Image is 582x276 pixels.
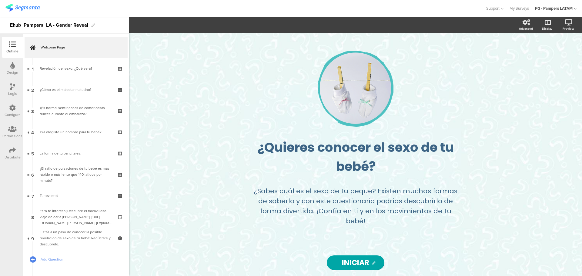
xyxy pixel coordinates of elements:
div: ¡Estás a un paso de conocer la posible revelación de sexo de tu bebé! Regístrate y descúbrelo. [40,229,112,247]
div: Esto te interesa ¡Descubre el maravilloso viaje de dar a luz! https://www.pamperslatam.com/embara... [40,208,112,226]
div: Display [542,26,552,31]
div: Configure [5,112,21,118]
a: 6 ¿El ratio de pulsaciones de tu bebé es más rápido o más lento que 140 latidos por minuto? [25,164,128,185]
div: Tu tez está: [40,193,112,199]
span: 6 [31,171,34,178]
div: Logic [8,91,17,96]
span: 7 [32,192,34,199]
span: 2 [31,86,34,93]
div: La forma de tu pancita es: [40,150,112,156]
span: Welcome Page [41,44,118,50]
div: Design [7,70,18,75]
a: 9 ¡Estás a un paso de conocer la posible revelación de sexo de tu bebé! Regístrate y descúbrelo. [25,228,128,249]
div: ¿Cómo es el malestar matutino? [40,87,112,93]
a: 4 ¿Ya elegiste un nombre para tu bebé ? [25,121,128,143]
a: 1 Revelación del sexo: ¿Qué será? [25,58,128,79]
div: Revelación del sexo: ¿Qué será? [40,65,112,71]
span: 3 [31,108,34,114]
span: 4 [31,129,34,135]
div: ¿Es normal sentir ganas de comer cosas dulces durante el embarazo? [40,105,112,117]
div: Ehub_Pampers_LA - Gender Reveal [10,20,88,30]
a: 5 La forma de tu pancita es: [25,143,128,164]
a: 2 ¿Cómo es el malestar matutino? [25,79,128,100]
a: 3 ¿Es normal sentir ganas de comer cosas dulces durante el embarazo? [25,100,128,121]
p: ¿Quieres conocer el sexo de tu bebé? [243,138,468,176]
span: 5 [31,150,34,157]
a: 7 Tu tez está: [25,185,128,206]
div: ¿Ya elegiste un nombre para tu bebé ? [40,129,112,135]
div: ¿El ratio de pulsaciones de tu bebé es más rápido o más lento que 140 latidos por minuto? [40,165,112,184]
span: Add Question [41,256,118,262]
img: segmanta logo [5,4,40,12]
p: ¿Sabes cuál es el sexo de tu peque? Existen muchas formas de saberlo y con este cuestionario podr... [249,186,462,226]
a: 8 Esto te interesa ¡Descubre el maravilloso viaje de dar a [PERSON_NAME]! [URL][DOMAIN_NAME][PERS... [25,206,128,228]
input: Start [327,255,385,270]
div: Outline [6,48,18,54]
div: Permissions [2,133,22,139]
div: Advanced [519,26,533,31]
span: 8 [31,214,34,220]
span: 9 [31,235,34,241]
div: Preview [563,26,574,31]
div: PG - Pampers LATAM [535,5,573,11]
span: 1 [32,65,34,72]
a: Welcome Page [25,37,128,58]
div: Distribute [5,155,21,160]
span: Support [486,5,500,11]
